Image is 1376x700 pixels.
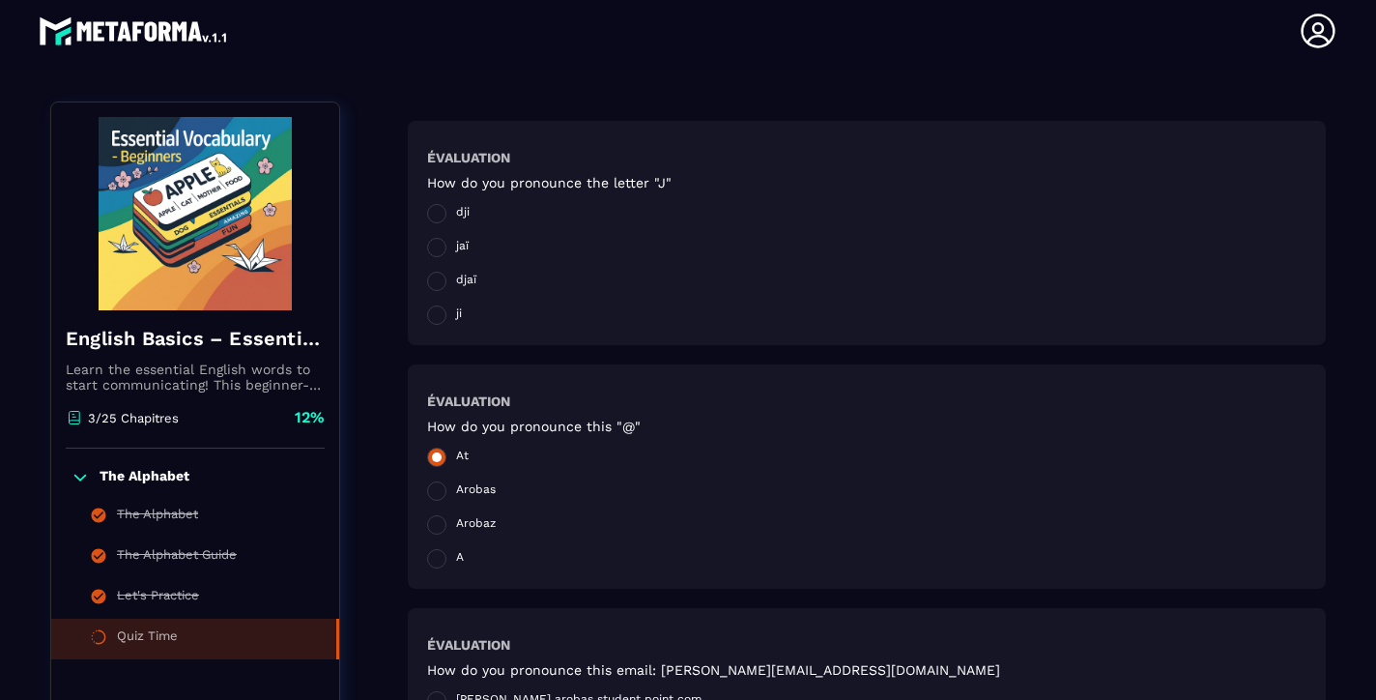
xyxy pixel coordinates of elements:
h6: Évaluation [427,637,510,653]
img: banner [66,117,325,310]
img: logo [39,12,230,50]
div: Let's Practice [117,588,199,609]
h5: How do you pronounce the letter "J" [427,175,672,190]
span: djaï [456,273,476,292]
p: 12% [295,407,325,428]
h6: Évaluation [427,394,510,409]
span: A [456,550,464,569]
div: Quiz Time [117,628,178,650]
div: The Alphabet Guide [117,547,237,569]
span: ji [456,306,462,326]
span: Arobas [456,482,496,502]
h5: How do you pronounce this "@" [427,419,641,434]
p: The Alphabet [100,468,189,487]
span: At [456,449,469,468]
div: The Alphabet [117,507,198,528]
h6: Évaluation [427,150,510,165]
h5: How do you pronounce this email: [PERSON_NAME][EMAIL_ADDRESS][DOMAIN_NAME] [427,662,1000,678]
p: 3/25 Chapitres [88,411,179,425]
span: Arobaz [456,516,496,536]
h4: English Basics – Essential Vocabulary for Beginners [66,325,325,352]
p: Learn the essential English words to start communicating! This beginner-friendly course will help... [66,362,325,393]
span: jaï [456,239,469,258]
span: dji [456,205,470,224]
